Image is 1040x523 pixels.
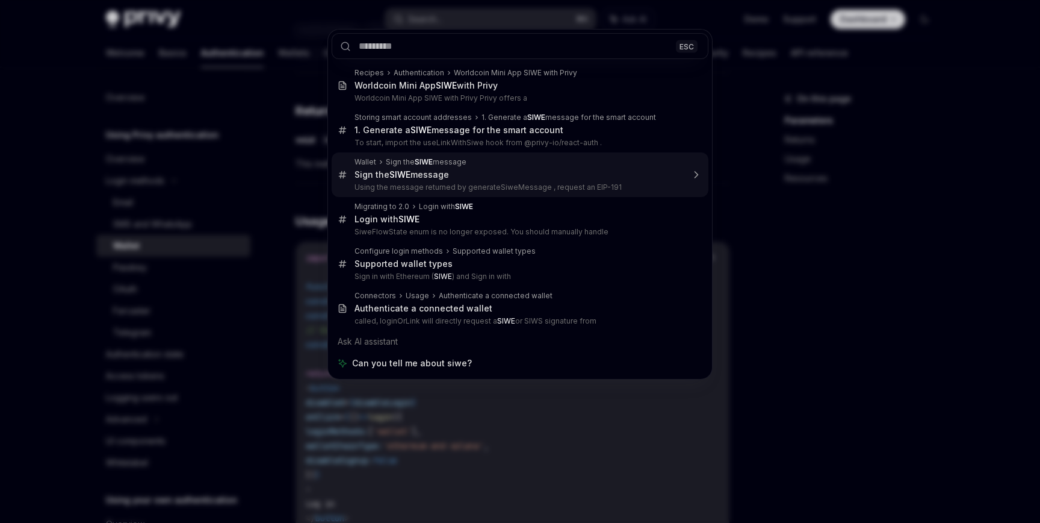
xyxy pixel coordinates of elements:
div: Configure login methods [354,246,443,256]
div: Supported wallet types [354,258,453,269]
b: SIWE [527,113,545,122]
div: Supported wallet types [453,246,536,256]
p: Using the message returned by generateSiweMessage , request an EIP-191 [354,183,683,192]
div: Usage [406,291,429,301]
div: ESC [676,40,698,52]
b: SIWE [389,169,410,180]
p: To start, import the useLinkWithSiwe hook from @privy-io/react-auth . [354,138,683,148]
div: Worldcoin Mini App with Privy [354,80,498,91]
div: Login with [354,214,419,225]
div: 1. Generate a message for the smart account [354,125,563,136]
b: SIWE [410,125,432,135]
p: called, loginOrLink will directly request a or SIWS signature from [354,316,683,326]
b: SIWE [398,214,419,224]
b: SIWE [455,202,473,211]
b: SIWE [497,316,515,325]
p: Worldcoin Mini App SIWE with Privy Privy offers a [354,93,683,103]
p: Sign in with Ethereum ( ) and Sign in with [354,272,683,281]
div: Ask AI assistant [332,331,708,352]
div: Authentication [394,68,444,78]
div: Storing smart account addresses [354,113,472,122]
div: 1. Generate a message for the smart account [481,113,656,122]
div: Recipes [354,68,384,78]
div: Sign the message [354,169,449,180]
b: SIWE [434,272,452,281]
div: Connectors [354,291,396,301]
p: SiweFlowState enum is no longer exposed. You should manually handle [354,227,683,237]
div: Sign the message [386,157,466,167]
div: Migrating to 2.0 [354,202,409,211]
div: Wallet [354,157,376,167]
b: SIWE [415,157,433,166]
div: Worldcoin Mini App SIWE with Privy [454,68,577,78]
div: Login with [419,202,473,211]
div: Authenticate a connected wallet [439,291,552,301]
div: Authenticate a connected wallet [354,303,492,314]
b: SIWE [436,80,457,90]
span: Can you tell me about siwe? [352,357,472,369]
